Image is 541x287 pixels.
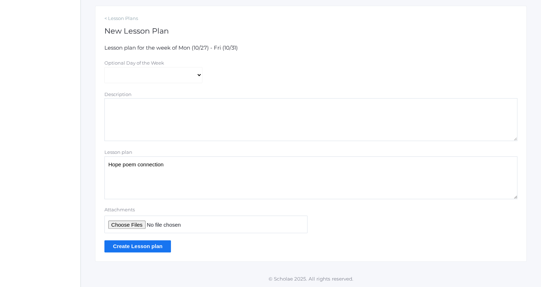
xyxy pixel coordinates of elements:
[104,91,132,97] label: Description
[81,275,541,282] p: © Scholae 2025. All rights reserved.
[104,44,238,51] span: Lesson plan for the week of Mon (10/27) - Fri (10/31)
[104,240,171,252] input: Create Lesson plan
[104,206,308,213] label: Attachments
[104,60,164,66] label: Optional Day of the Week
[104,149,132,155] label: Lesson plan
[104,27,517,35] h1: New Lesson Plan
[104,15,517,22] a: < Lesson Plans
